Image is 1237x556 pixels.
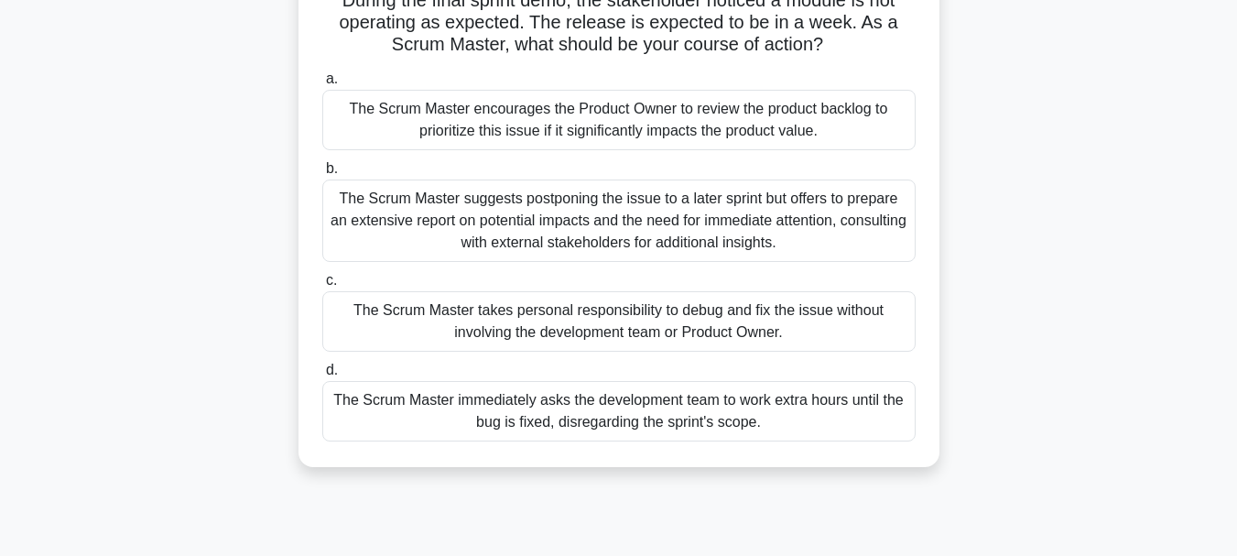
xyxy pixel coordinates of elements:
[322,90,916,150] div: The Scrum Master encourages the Product Owner to review the product backlog to prioritize this is...
[326,362,338,377] span: d.
[322,381,916,442] div: The Scrum Master immediately asks the development team to work extra hours until the bug is fixed...
[322,291,916,352] div: The Scrum Master takes personal responsibility to debug and fix the issue without involving the d...
[326,160,338,176] span: b.
[322,180,916,262] div: The Scrum Master suggests postponing the issue to a later sprint but offers to prepare an extensi...
[326,272,337,288] span: c.
[326,71,338,86] span: a.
